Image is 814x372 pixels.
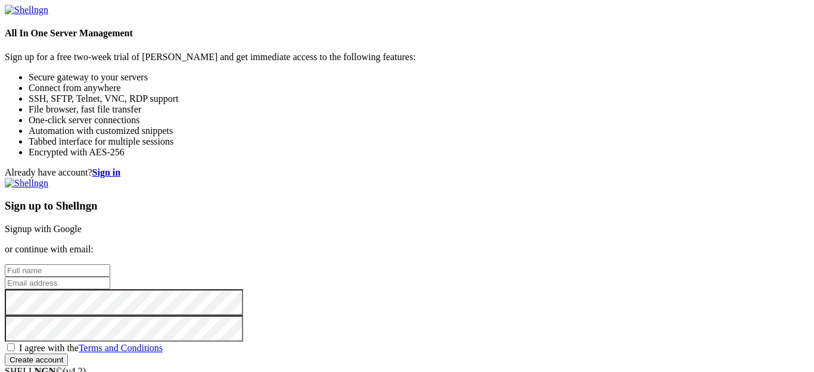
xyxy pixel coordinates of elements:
[29,115,809,126] li: One-click server connections
[29,104,809,115] li: File browser, fast file transfer
[7,343,15,351] input: I agree with theTerms and Conditions
[5,277,110,289] input: Email address
[29,147,809,158] li: Encrypted with AES-256
[5,5,48,15] img: Shellngn
[92,167,121,177] a: Sign in
[29,72,809,83] li: Secure gateway to your servers
[29,93,809,104] li: SSH, SFTP, Telnet, VNC, RDP support
[29,126,809,136] li: Automation with customized snippets
[5,178,48,189] img: Shellngn
[29,83,809,93] li: Connect from anywhere
[5,224,82,234] a: Signup with Google
[5,199,809,212] h3: Sign up to Shellngn
[5,52,809,62] p: Sign up for a free two-week trial of [PERSON_NAME] and get immediate access to the following feat...
[5,264,110,277] input: Full name
[5,354,68,366] input: Create account
[79,343,163,353] a: Terms and Conditions
[5,167,809,178] div: Already have account?
[19,343,163,353] span: I agree with the
[5,28,809,39] h4: All In One Server Management
[5,244,809,255] p: or continue with email:
[29,136,809,147] li: Tabbed interface for multiple sessions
